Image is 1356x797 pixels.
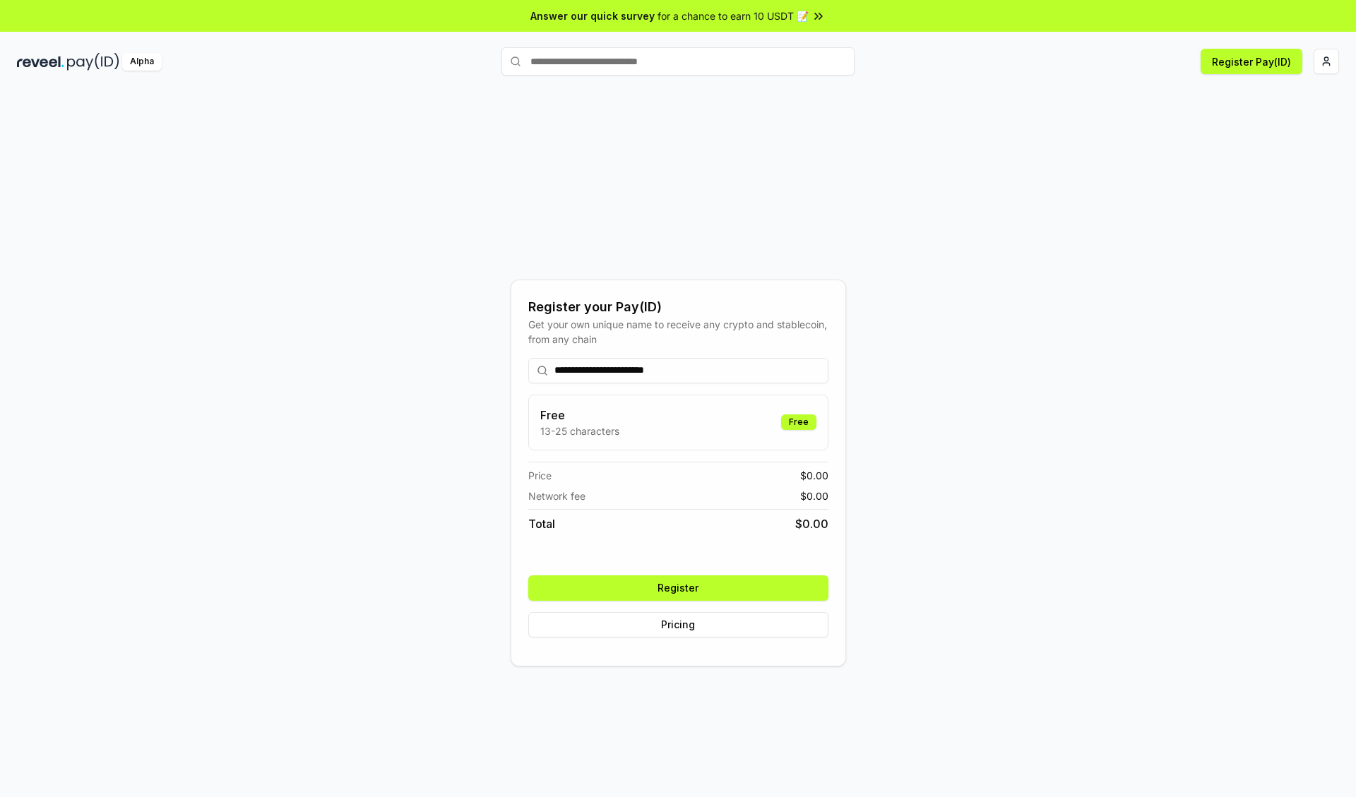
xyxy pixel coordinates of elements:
[528,468,552,483] span: Price
[528,612,828,637] button: Pricing
[122,53,162,71] div: Alpha
[528,297,828,317] div: Register your Pay(ID)
[781,414,816,430] div: Free
[1201,49,1302,74] button: Register Pay(ID)
[800,489,828,503] span: $ 0.00
[17,53,64,71] img: reveel_dark
[658,8,809,23] span: for a chance to earn 10 USDT 📝
[528,515,555,532] span: Total
[67,53,119,71] img: pay_id
[800,468,828,483] span: $ 0.00
[795,515,828,532] span: $ 0.00
[530,8,655,23] span: Answer our quick survey
[528,317,828,347] div: Get your own unique name to receive any crypto and stablecoin, from any chain
[528,489,585,503] span: Network fee
[540,407,619,424] h3: Free
[540,424,619,438] p: 13-25 characters
[528,575,828,601] button: Register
